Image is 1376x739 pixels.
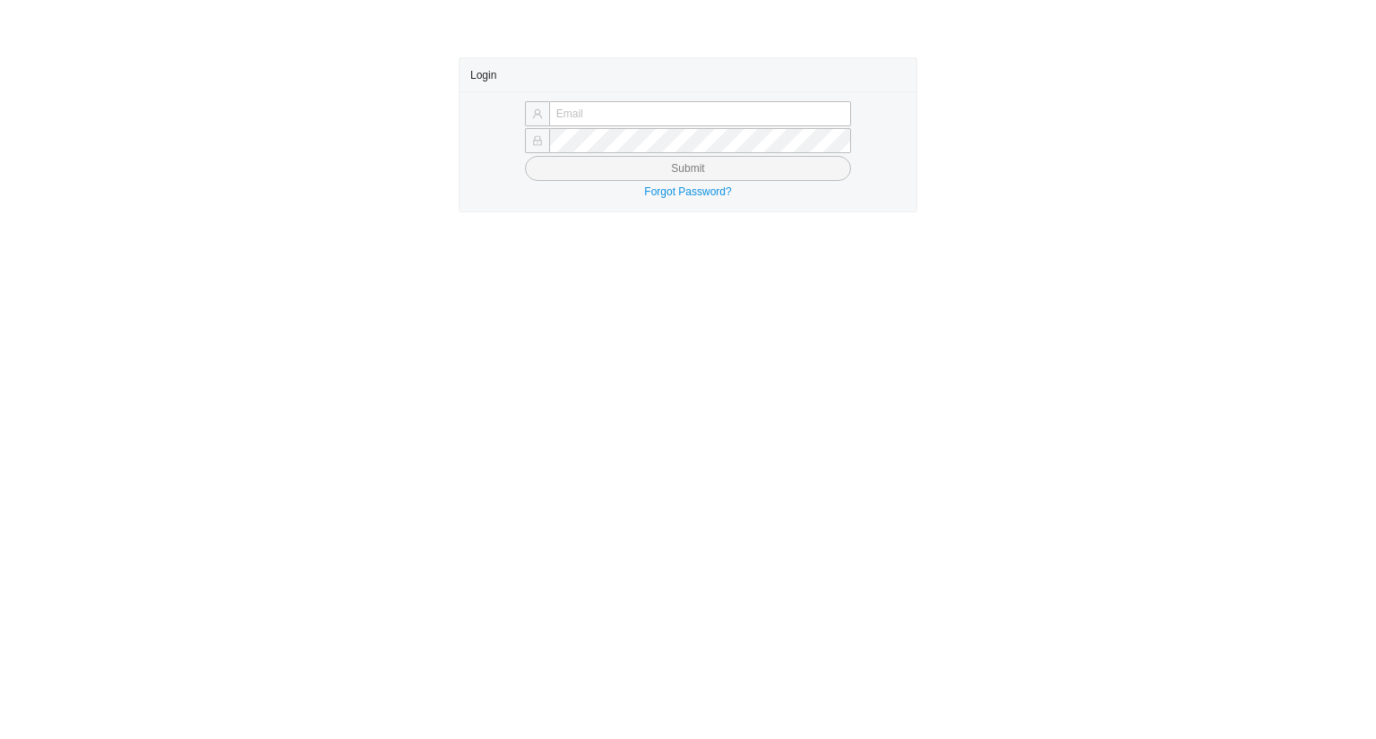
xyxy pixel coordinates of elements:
button: Submit [525,156,851,181]
a: Forgot Password? [644,185,731,198]
span: user [532,108,543,119]
div: Login [470,58,906,91]
input: Email [549,101,851,126]
span: lock [532,135,543,146]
